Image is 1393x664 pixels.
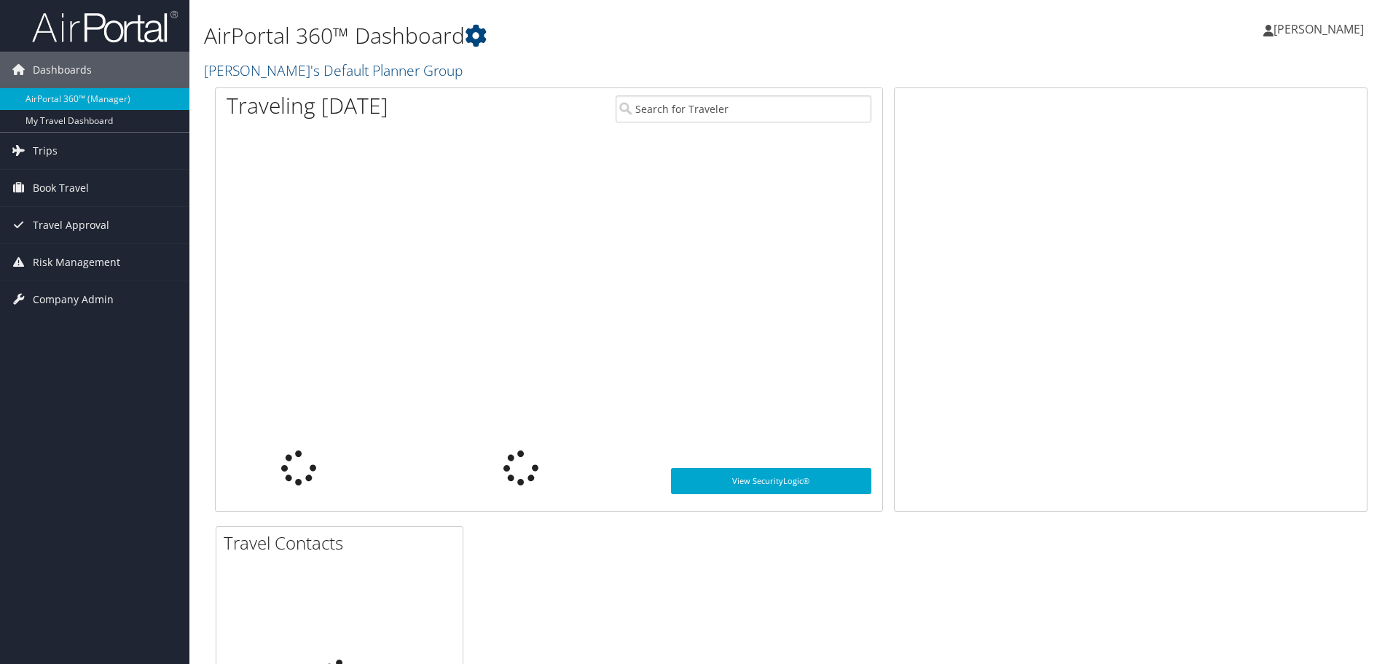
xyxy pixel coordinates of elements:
[204,20,987,51] h1: AirPortal 360™ Dashboard
[1274,21,1364,37] span: [PERSON_NAME]
[33,52,92,88] span: Dashboards
[227,90,388,121] h1: Traveling [DATE]
[33,244,120,281] span: Risk Management
[616,95,871,122] input: Search for Traveler
[33,281,114,318] span: Company Admin
[32,9,178,44] img: airportal-logo.png
[224,531,463,555] h2: Travel Contacts
[33,133,58,169] span: Trips
[671,468,871,494] a: View SecurityLogic®
[1263,7,1378,51] a: [PERSON_NAME]
[33,170,89,206] span: Book Travel
[33,207,109,243] span: Travel Approval
[204,60,466,80] a: [PERSON_NAME]'s Default Planner Group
